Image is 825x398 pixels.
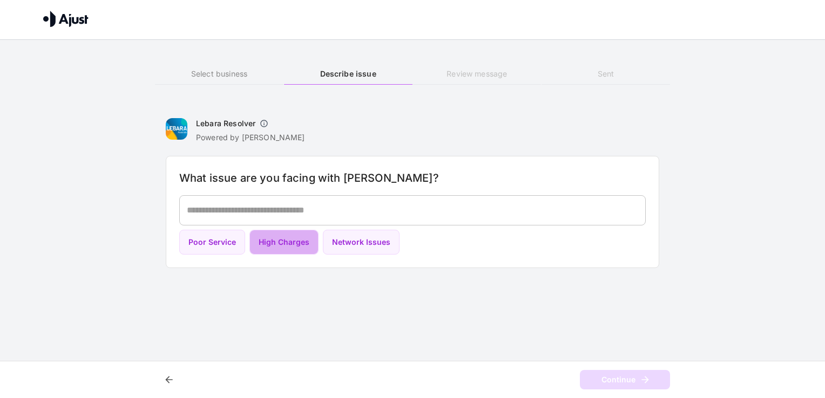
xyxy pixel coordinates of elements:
h6: Lebara Resolver [196,118,255,129]
p: Powered by [PERSON_NAME] [196,132,305,143]
h6: Describe issue [284,68,412,80]
h6: Review message [412,68,541,80]
button: Poor Service [179,230,245,255]
h6: What issue are you facing with [PERSON_NAME]? [179,169,646,187]
button: High Charges [249,230,319,255]
button: Network Issues [323,230,400,255]
h6: Sent [542,68,670,80]
img: Lebara [166,118,187,140]
h6: Select business [155,68,283,80]
img: Ajust [43,11,89,27]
